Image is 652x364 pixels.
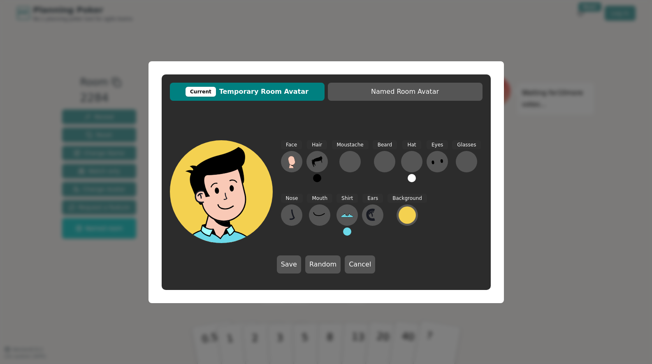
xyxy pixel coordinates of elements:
[402,140,421,150] span: Hat
[186,87,216,97] div: Current
[307,194,332,203] span: Mouth
[345,255,375,274] button: Cancel
[281,194,303,203] span: Nose
[387,194,427,203] span: Background
[305,255,341,274] button: Random
[427,140,448,150] span: Eyes
[373,140,397,150] span: Beard
[336,194,358,203] span: Shirt
[452,140,481,150] span: Glasses
[170,83,325,101] button: CurrentTemporary Room Avatar
[307,140,327,150] span: Hair
[281,140,302,150] span: Face
[277,255,301,274] button: Save
[362,194,383,203] span: Ears
[174,87,320,97] span: Temporary Room Avatar
[332,87,478,97] span: Named Room Avatar
[328,83,483,101] button: Named Room Avatar
[332,140,369,150] span: Moustache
